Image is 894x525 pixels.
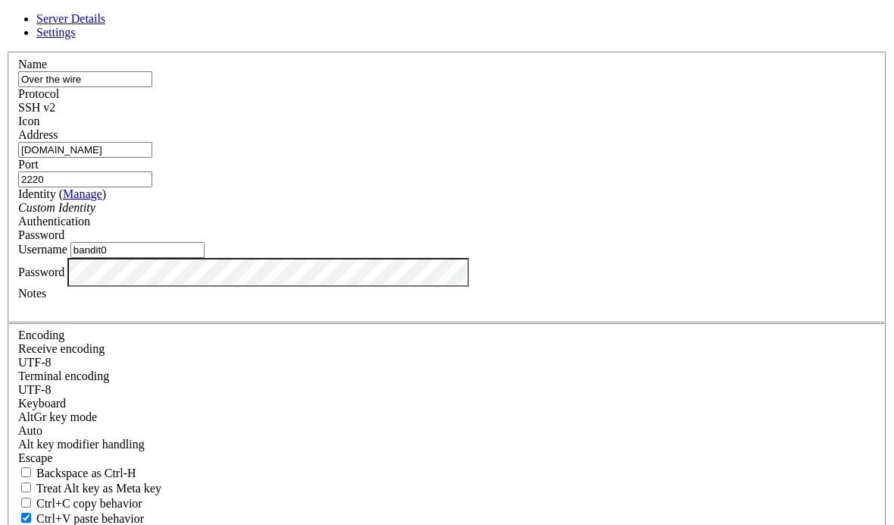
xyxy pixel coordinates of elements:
input: Ctrl+V paste behavior [21,513,31,523]
input: Login Username [70,242,205,258]
div: UTF-8 [18,383,876,397]
label: If true, the backspace should send BS ('\x08', aka ^H). Otherwise the backspace key should send '... [18,467,136,479]
label: Ctrl-C copies if true, send ^C to host if false. Ctrl-Shift-C sends ^C to host if true, copies if... [18,497,142,510]
label: Set the expected encoding for data received from the host. If the encodings do not match, visual ... [18,342,105,355]
a: Server Details [36,12,105,25]
span: SSH v2 [18,101,55,114]
label: Password [18,265,64,278]
div: UTF-8 [18,356,876,369]
label: Keyboard [18,397,66,410]
input: Server Name [18,71,152,87]
a: Manage [63,187,102,200]
label: Username [18,243,67,256]
span: Password [18,228,64,241]
label: The default terminal encoding. ISO-2022 enables character map translations (like graphics maps). ... [18,369,109,382]
label: Icon [18,115,39,127]
a: Settings [36,26,76,39]
label: Address [18,128,58,141]
label: Name [18,58,47,71]
label: Notes [18,287,46,300]
input: Treat Alt key as Meta key [21,483,31,492]
input: Host Name or IP [18,142,152,158]
div: Custom Identity [18,201,876,215]
span: UTF-8 [18,383,52,396]
label: Controls how the Alt key is handled. Escape: Send an ESC prefix. 8-Bit: Add 128 to the typed char... [18,438,145,451]
span: Treat Alt key as Meta key [36,482,161,495]
input: Ctrl+C copy behavior [21,498,31,508]
i: Custom Identity [18,201,95,214]
span: Ctrl+V paste behavior [36,512,144,525]
label: Identity [18,187,106,200]
label: Port [18,158,39,171]
label: Protocol [18,87,59,100]
input: Backspace as Ctrl-H [21,467,31,477]
div: SSH v2 [18,101,876,115]
span: Ctrl+C copy behavior [36,497,142,510]
div: Auto [18,424,876,438]
input: Port Number [18,171,152,187]
label: Encoding [18,329,64,341]
div: Password [18,228,876,242]
label: Whether the Alt key acts as a Meta key or as a distinct Alt key. [18,482,161,495]
span: UTF-8 [18,356,52,369]
label: Authentication [18,215,90,228]
span: Escape [18,451,52,464]
span: Backspace as Ctrl-H [36,467,136,479]
div: Escape [18,451,876,465]
span: Auto [18,424,42,437]
label: Set the expected encoding for data received from the host. If the encodings do not match, visual ... [18,410,97,423]
span: ( ) [59,187,106,200]
label: Ctrl+V pastes if true, sends ^V to host if false. Ctrl+Shift+V sends ^V to host if true, pastes i... [18,512,144,525]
